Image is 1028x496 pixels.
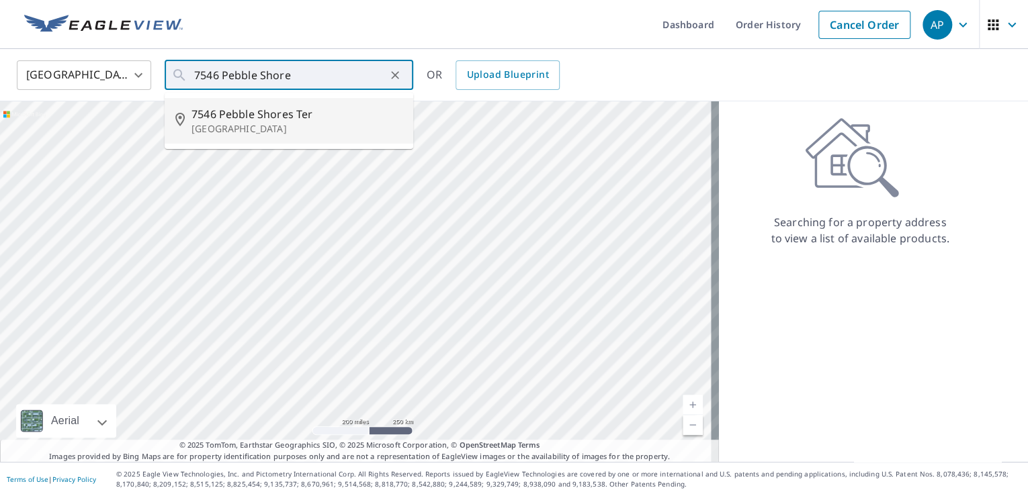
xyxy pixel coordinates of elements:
[770,214,950,246] p: Searching for a property address to view a list of available products.
[191,122,402,136] p: [GEOGRAPHIC_DATA]
[683,395,703,415] a: Current Level 5, Zoom In
[17,56,151,94] div: [GEOGRAPHIC_DATA]
[191,106,402,122] span: 7546 Pebble Shores Ter
[427,60,560,90] div: OR
[466,66,548,83] span: Upload Blueprint
[194,56,386,94] input: Search by address or latitude-longitude
[923,10,952,40] div: AP
[47,404,83,438] div: Aerial
[518,440,540,450] a: Terms
[116,469,1021,489] p: © 2025 Eagle View Technologies, Inc. and Pictometry International Corp. All Rights Reserved. Repo...
[24,15,183,35] img: EV Logo
[7,475,96,483] p: |
[459,440,515,450] a: OpenStreetMap
[16,404,116,438] div: Aerial
[52,475,96,484] a: Privacy Policy
[386,66,404,85] button: Clear
[818,11,910,39] a: Cancel Order
[683,415,703,435] a: Current Level 5, Zoom Out
[179,440,540,451] span: © 2025 TomTom, Earthstar Geographics SIO, © 2025 Microsoft Corporation, ©
[456,60,559,90] a: Upload Blueprint
[7,475,48,484] a: Terms of Use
